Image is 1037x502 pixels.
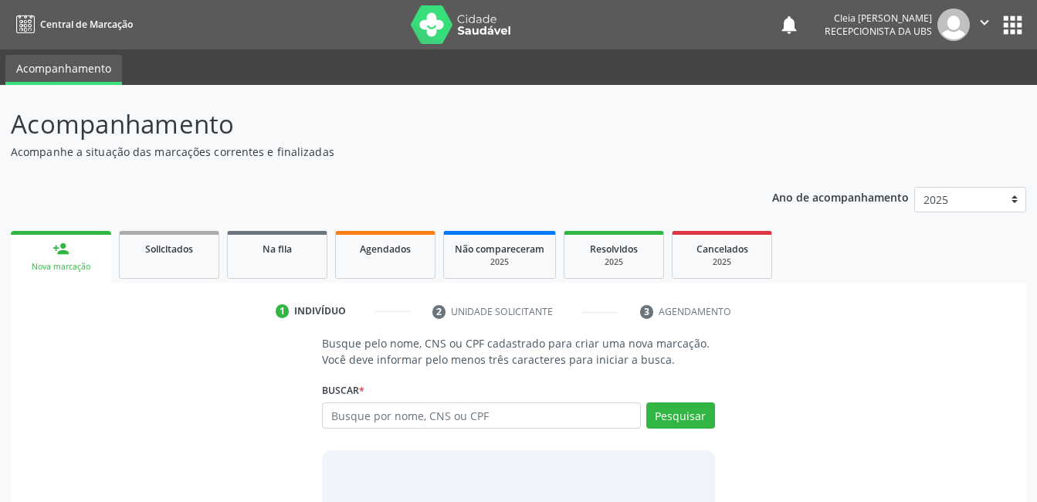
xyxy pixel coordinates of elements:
[276,304,290,318] div: 1
[825,25,932,38] span: Recepcionista da UBS
[22,261,100,273] div: Nova marcação
[322,402,640,429] input: Busque por nome, CNS ou CPF
[145,243,193,256] span: Solicitados
[937,8,970,41] img: img
[53,240,69,257] div: person_add
[322,378,364,402] label: Buscar
[40,18,133,31] span: Central de Marcação
[11,12,133,37] a: Central de Marcação
[999,12,1026,39] button: apps
[696,243,748,256] span: Cancelados
[590,243,638,256] span: Resolvidos
[646,402,715,429] button: Pesquisar
[970,8,999,41] button: 
[455,243,544,256] span: Não compareceram
[455,256,544,268] div: 2025
[322,335,714,368] p: Busque pelo nome, CNS ou CPF cadastrado para criar uma nova marcação. Você deve informar pelo men...
[575,256,652,268] div: 2025
[778,14,800,36] button: notifications
[5,55,122,85] a: Acompanhamento
[263,243,292,256] span: Na fila
[683,256,761,268] div: 2025
[825,12,932,25] div: Cleia [PERSON_NAME]
[11,105,722,144] p: Acompanhamento
[976,14,993,31] i: 
[360,243,411,256] span: Agendados
[772,187,909,206] p: Ano de acompanhamento
[11,144,722,160] p: Acompanhe a situação das marcações correntes e finalizadas
[294,304,346,318] div: Indivíduo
